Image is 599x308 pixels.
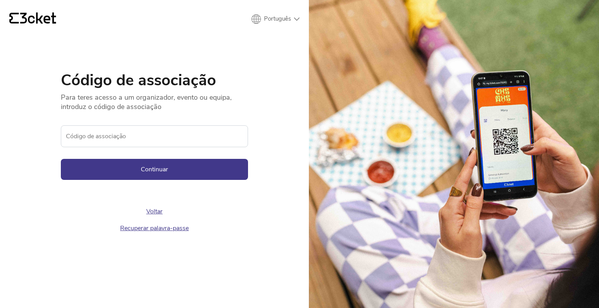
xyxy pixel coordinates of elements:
[61,88,248,111] p: Para teres acesso a um organizador, evento ou equipa, introduz o código de associação
[146,207,163,216] a: Voltar
[61,159,248,180] button: Continuar
[9,12,56,26] a: {' '}
[61,72,248,88] h1: Código de associação
[9,13,19,24] g: {' '}
[61,125,248,147] label: Código de associação
[120,224,189,232] a: Recuperar palavra-passe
